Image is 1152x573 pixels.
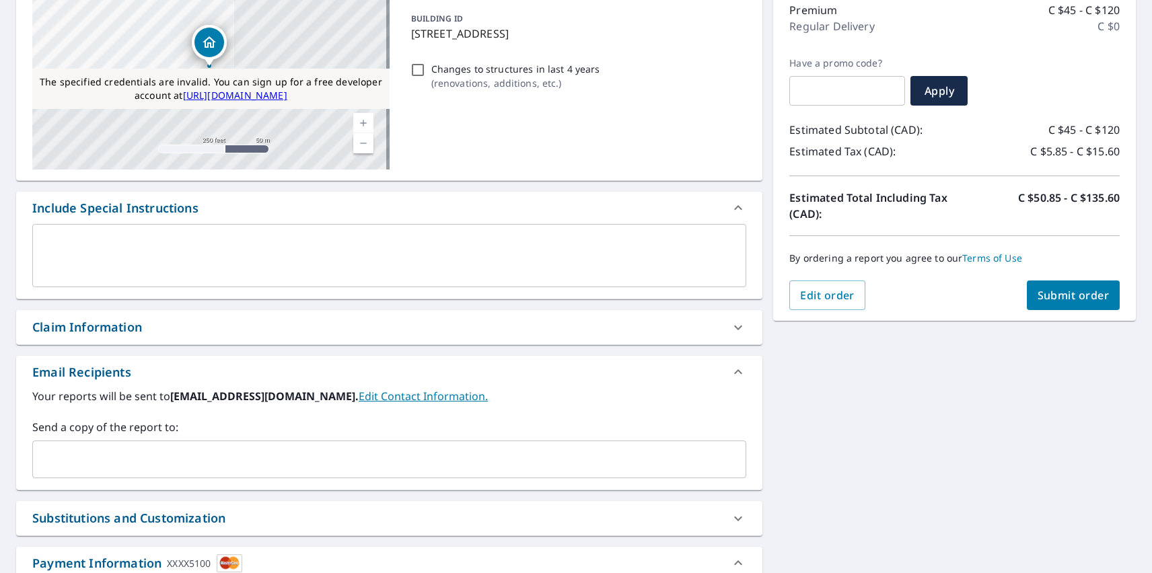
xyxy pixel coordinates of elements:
[411,26,742,42] p: [STREET_ADDRESS]
[32,419,746,435] label: Send a copy of the report to:
[32,509,225,527] div: Substitutions and Customization
[16,356,762,388] div: Email Recipients
[789,57,905,69] label: Have a promo code?
[183,89,287,102] a: [URL][DOMAIN_NAME]
[32,318,142,336] div: Claim Information
[32,199,199,217] div: Include Special Instructions
[16,192,762,224] div: Include Special Instructions
[1030,143,1120,159] p: C $5.85 - C $15.60
[32,69,390,109] div: The specified credentials are invalid. You can sign up for a free developer account at
[32,554,242,572] div: Payment Information
[353,133,373,153] a: Current Level 17, Zoom Out
[170,389,359,404] b: [EMAIL_ADDRESS][DOMAIN_NAME].
[1038,288,1110,303] span: Submit order
[167,554,211,572] div: XXXX5100
[789,122,954,138] p: Estimated Subtotal (CAD):
[1018,190,1120,222] p: C $50.85 - C $135.60
[353,113,373,133] a: Current Level 17, Zoom In
[32,69,390,109] div: The specified credentials are invalid. You can sign up for a free developer account at http://www...
[32,363,131,381] div: Email Recipients
[1048,122,1120,138] p: C $45 - C $120
[411,13,463,24] p: BUILDING ID
[789,2,837,18] p: Premium
[789,190,954,222] p: Estimated Total Including Tax (CAD):
[1097,18,1120,34] p: C $0
[800,288,855,303] span: Edit order
[359,389,488,404] a: EditContactInfo
[789,143,954,159] p: Estimated Tax (CAD):
[921,83,957,98] span: Apply
[962,252,1022,264] a: Terms of Use
[1048,2,1120,18] p: C $45 - C $120
[16,310,762,344] div: Claim Information
[789,252,1120,264] p: By ordering a report you agree to our
[789,280,865,310] button: Edit order
[16,501,762,535] div: Substitutions and Customization
[1027,280,1120,310] button: Submit order
[32,388,746,404] label: Your reports will be sent to
[789,18,874,34] p: Regular Delivery
[431,62,600,76] p: Changes to structures in last 4 years
[910,76,968,106] button: Apply
[192,25,227,67] div: Dropped pin, building 1, Residential property, 6100 Broadway Burnaby, BC V5B 2Y2
[431,76,600,90] p: ( renovations, additions, etc. )
[217,554,242,572] img: cardImage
